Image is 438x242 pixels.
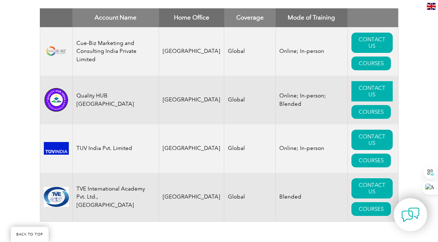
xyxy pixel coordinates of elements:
td: Global [224,124,276,173]
th: Home Office: activate to sort column ascending [159,8,224,27]
td: Cue-Biz Marketing and Consulting India Private Limited [72,27,159,76]
a: CONTACT US [351,81,393,101]
img: en [427,3,436,10]
th: Coverage: activate to sort column ascending [224,8,276,27]
td: Global [224,76,276,124]
a: COURSES [351,154,391,167]
td: Blended [276,173,347,222]
td: [GEOGRAPHIC_DATA] [159,27,224,76]
td: Online; In-person [276,27,347,76]
td: TUV India Pvt. Limited [72,124,159,173]
th: Mode of Training: activate to sort column ascending [276,8,347,27]
td: [GEOGRAPHIC_DATA] [159,124,224,173]
td: TVE International Academy Pvt. Ltd., [GEOGRAPHIC_DATA] [72,173,159,222]
img: contact-chat.png [401,206,420,224]
td: [GEOGRAPHIC_DATA] [159,173,224,222]
a: COURSES [351,57,391,70]
img: 1f5f17b3-71f2-ef11-be21-002248955c5a-logo.png [44,87,69,112]
img: b118c505-f3a0-ea11-a812-000d3ae11abd-logo.png [44,45,69,58]
a: COURSES [351,105,391,119]
th: : activate to sort column ascending [347,8,398,27]
a: CONTACT US [351,130,393,150]
a: COURSES [351,202,391,216]
td: Quality HUB [GEOGRAPHIC_DATA] [72,76,159,124]
a: CONTACT US [351,33,393,53]
img: d3234973-b6af-ec11-983f-002248d39118-logo.gif [44,187,69,206]
td: Online; In-person [276,124,347,173]
td: Global [224,173,276,222]
td: Global [224,27,276,76]
th: Account Name: activate to sort column descending [72,8,159,27]
td: [GEOGRAPHIC_DATA] [159,76,224,124]
img: cdaf935f-6ff2-ef11-be21-002248955c5a-logo.png [44,142,69,155]
td: Online; In-person; Blended [276,76,347,124]
a: CONTACT US [351,178,393,199]
a: BACK TO TOP [11,227,49,242]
